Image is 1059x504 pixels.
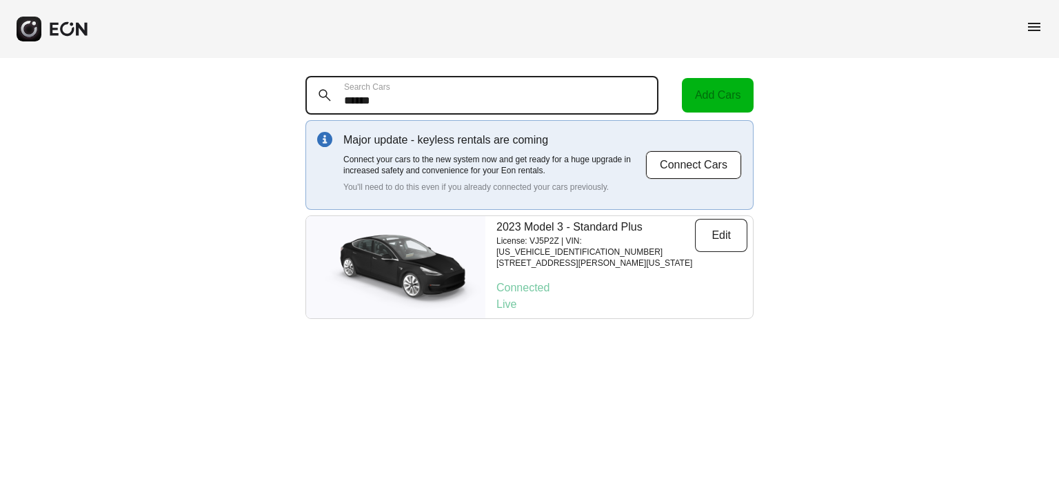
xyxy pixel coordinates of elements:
[695,219,747,252] button: Edit
[496,258,695,269] p: [STREET_ADDRESS][PERSON_NAME][US_STATE]
[306,222,485,312] img: car
[344,81,390,93] label: Search Cars
[317,132,332,147] img: info
[496,235,695,258] p: License: VJ5P2Z | VIN: [US_VEHICLE_IDENTIFICATION_NUMBER]
[496,219,695,235] p: 2023 Model 3 - Standard Plus
[496,280,747,296] p: Connected
[1026,19,1042,35] span: menu
[343,182,645,193] p: You'll need to do this even if you already connected your cars previously.
[343,132,645,148] p: Major update - keyless rentals are coming
[645,151,742,180] button: Connect Cars
[343,154,645,176] p: Connect your cars to the new system now and get ready for a huge upgrade in increased safety and ...
[496,296,747,313] p: Live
